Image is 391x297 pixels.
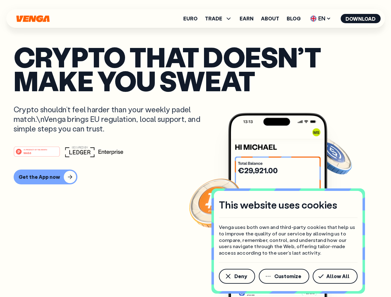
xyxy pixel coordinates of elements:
div: Get the App now [19,174,60,180]
a: #1 PRODUCT OF THE MONTHWeb3 [14,150,60,158]
span: Customize [274,274,301,279]
a: About [261,16,279,21]
img: flag-uk [310,15,316,22]
button: Get the App now [14,170,77,184]
svg: Home [15,15,50,22]
button: Customize [259,269,309,284]
button: Allow All [313,269,358,284]
span: TRADE [205,15,232,22]
button: Deny [219,269,255,284]
img: Bitcoin [188,175,244,230]
span: TRADE [205,16,222,21]
p: Crypto that doesn’t make you sweat [14,45,377,92]
span: Allow All [326,274,350,279]
tspan: #1 PRODUCT OF THE MONTH [24,148,47,150]
a: Euro [183,16,198,21]
tspan: Web3 [24,151,31,154]
p: Venga uses both own and third-party cookies that help us to improve the quality of our service by... [219,224,358,256]
img: USDC coin [309,133,353,178]
span: EN [308,14,333,24]
a: Earn [240,16,254,21]
button: Download [341,14,380,23]
h4: This website uses cookies [219,198,337,211]
span: Deny [234,274,247,279]
a: Blog [287,16,301,21]
p: Crypto shouldn’t feel harder than your weekly padel match.\nVenga brings EU regulation, local sup... [14,105,209,134]
a: Get the App now [14,170,377,184]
